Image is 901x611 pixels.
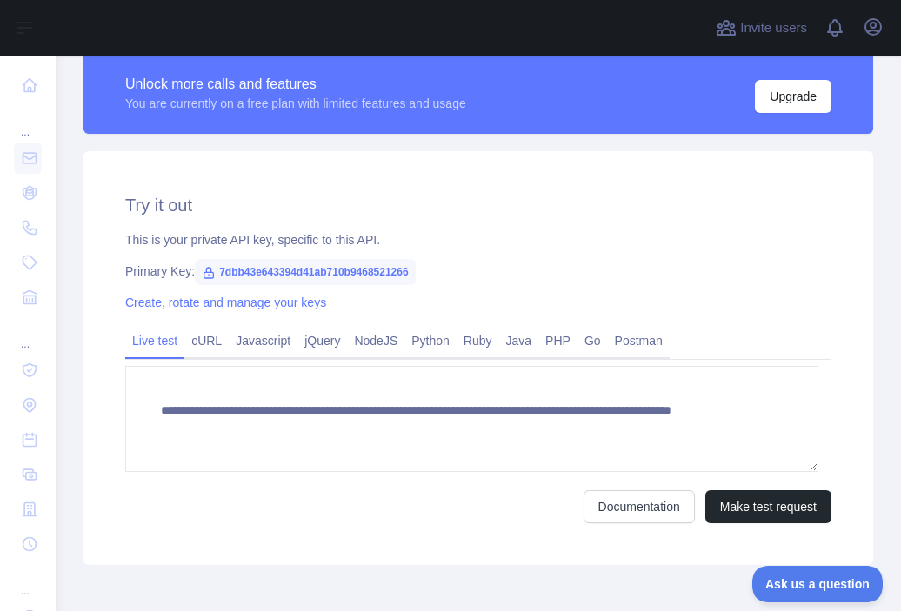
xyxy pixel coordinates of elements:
[125,193,831,217] h2: Try it out
[608,327,670,355] a: Postman
[14,563,42,598] div: ...
[14,104,42,139] div: ...
[712,14,811,42] button: Invite users
[297,327,347,355] a: jQuery
[347,327,404,355] a: NodeJS
[195,259,416,285] span: 7dbb43e643394d41ab710b9468521266
[538,327,577,355] a: PHP
[404,327,457,355] a: Python
[457,327,499,355] a: Ruby
[14,316,42,351] div: ...
[752,566,884,602] iframe: Toggle Customer Support
[755,80,831,113] button: Upgrade
[125,231,831,249] div: This is your private API key, specific to this API.
[499,327,539,355] a: Java
[125,95,466,112] div: You are currently on a free plan with limited features and usage
[740,18,807,38] span: Invite users
[125,327,184,355] a: Live test
[125,296,326,309] a: Create, rotate and manage your keys
[705,490,831,523] button: Make test request
[229,327,297,355] a: Javascript
[125,262,831,280] div: Primary Key:
[577,327,608,355] a: Go
[184,327,229,355] a: cURL
[125,74,466,95] div: Unlock more calls and features
[584,490,695,523] a: Documentation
